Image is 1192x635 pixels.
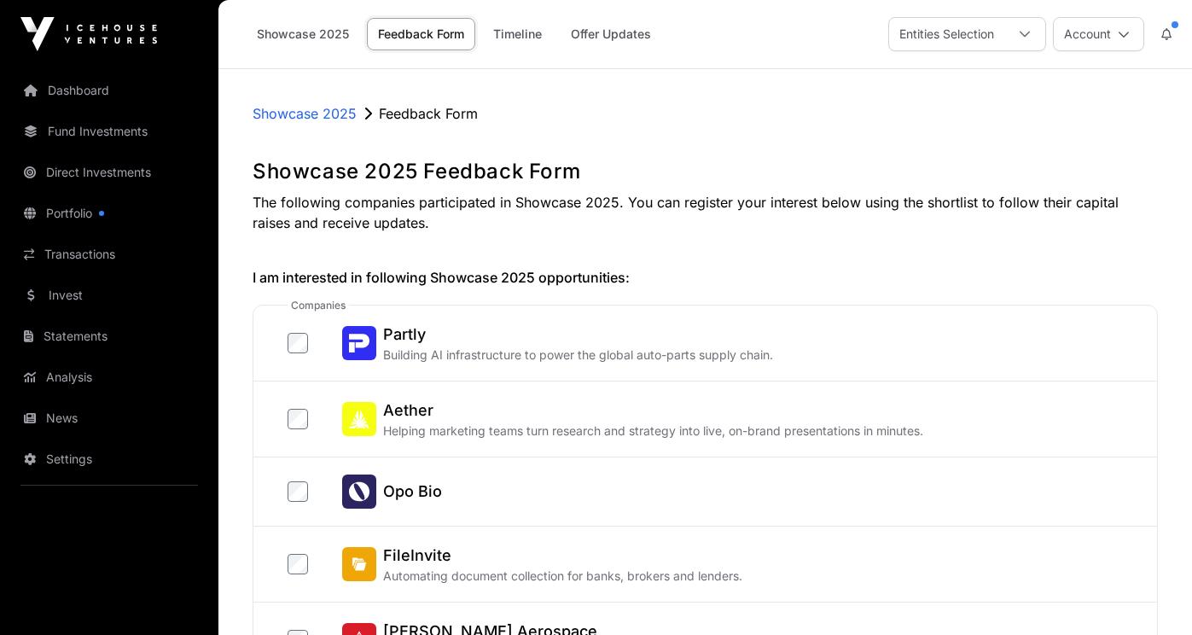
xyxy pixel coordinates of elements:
a: Timeline [482,18,553,50]
h2: FileInvite [383,544,742,568]
a: Feedback Form [367,18,475,50]
a: Analysis [14,358,205,396]
span: companies [288,299,349,312]
a: Portfolio [14,195,205,232]
input: PartlyPartlyBuilding AI infrastructure to power the global auto-parts supply chain. [288,333,308,353]
p: The following companies participated in Showcase 2025. You can register your interest below using... [253,192,1158,233]
img: Aether [342,402,376,436]
iframe: Chat Widget [1107,553,1192,635]
h2: Aether [383,399,923,422]
p: Helping marketing teams turn research and strategy into live, on-brand presentations in minutes. [383,422,923,440]
p: Automating document collection for banks, brokers and lenders. [383,568,742,585]
a: Direct Investments [14,154,205,191]
a: Fund Investments [14,113,205,150]
h1: Showcase 2025 Feedback Form [253,158,1158,185]
a: Dashboard [14,72,205,109]
h2: I am interested in following Showcase 2025 opportunities: [253,267,1158,288]
a: Transactions [14,236,205,273]
a: Settings [14,440,205,478]
img: FileInvite [342,547,376,581]
img: Partly [342,326,376,360]
img: Icehouse Ventures Logo [20,17,157,51]
a: Showcase 2025 [253,103,357,124]
input: Opo BioOpo Bio [288,481,308,502]
div: Entities Selection [889,18,1004,50]
a: Invest [14,277,205,314]
input: AetherAetherHelping marketing teams turn research and strategy into live, on-brand presentations ... [288,409,308,429]
h2: Partly [383,323,773,347]
p: Feedback Form [379,103,478,124]
p: Building AI infrastructure to power the global auto-parts supply chain. [383,347,773,364]
a: Statements [14,317,205,355]
a: Showcase 2025 [246,18,360,50]
button: Account [1053,17,1144,51]
input: FileInviteFileInviteAutomating document collection for banks, brokers and lenders. [288,554,308,574]
a: Offer Updates [560,18,662,50]
a: News [14,399,205,437]
img: Opo Bio [342,475,376,509]
h2: Opo Bio [383,480,442,504]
